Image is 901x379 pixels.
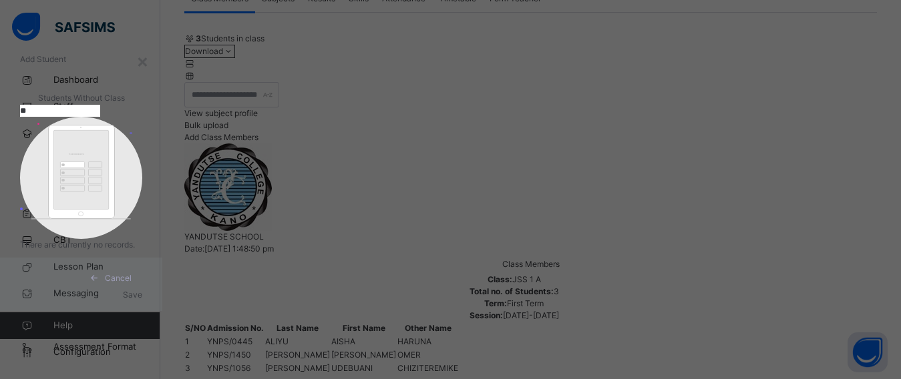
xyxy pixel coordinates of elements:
span: Save [123,290,142,300]
div: × [136,47,149,75]
span: Add Student [20,54,66,64]
span: Cancel [105,272,132,284]
p: There are currently no records. [20,239,142,251]
tspan: Customers [69,152,84,155]
span: Students Without Class [38,93,125,103]
div: There are currently no records. [20,117,142,251]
